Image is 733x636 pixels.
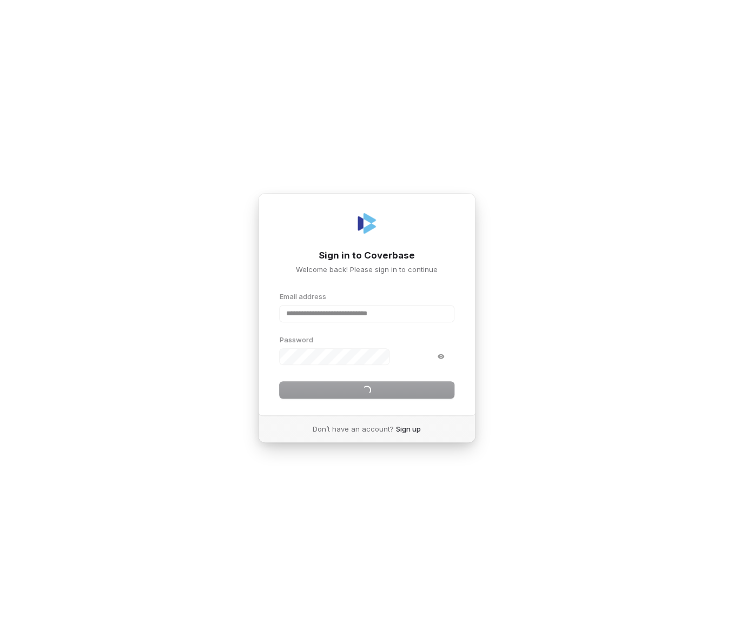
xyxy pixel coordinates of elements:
[313,424,394,434] span: Don’t have an account?
[280,264,454,274] p: Welcome back! Please sign in to continue
[280,249,454,262] h1: Sign in to Coverbase
[396,424,421,434] a: Sign up
[430,350,452,363] button: Show password
[354,210,380,236] img: Coverbase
